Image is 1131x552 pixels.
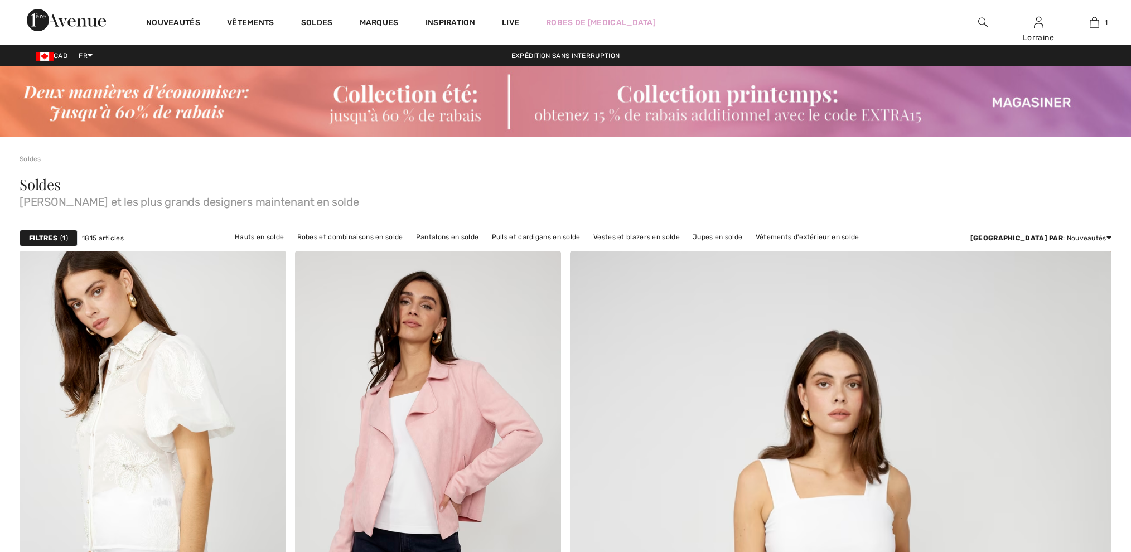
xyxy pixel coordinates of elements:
[426,18,475,30] span: Inspiration
[1090,16,1099,29] img: Mon panier
[20,155,41,163] a: Soldes
[978,16,988,29] img: recherche
[29,233,57,243] strong: Filtres
[36,52,72,60] span: CAD
[410,230,484,244] a: Pantalons en solde
[1034,16,1043,29] img: Mes infos
[20,175,61,194] span: Soldes
[82,233,124,243] span: 1815 articles
[588,230,685,244] a: Vestes et blazers en solde
[60,233,68,243] span: 1
[1105,17,1108,27] span: 1
[146,18,200,30] a: Nouveautés
[502,17,519,28] a: Live
[546,17,656,28] a: Robes de [MEDICAL_DATA]
[750,230,865,244] a: Vêtements d'extérieur en solde
[36,52,54,61] img: Canadian Dollar
[970,234,1063,242] strong: [GEOGRAPHIC_DATA] par
[970,233,1111,243] div: : Nouveautés
[79,52,93,60] span: FR
[1067,16,1122,29] a: 1
[1034,17,1043,27] a: Se connecter
[20,192,1111,207] span: [PERSON_NAME] et les plus grands designers maintenant en solde
[292,230,409,244] a: Robes et combinaisons en solde
[486,230,586,244] a: Pulls et cardigans en solde
[1011,32,1066,43] div: Lorraine
[687,230,748,244] a: Jupes en solde
[301,18,333,30] a: Soldes
[360,18,399,30] a: Marques
[227,18,274,30] a: Vêtements
[229,230,289,244] a: Hauts en solde
[27,9,106,31] img: 1ère Avenue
